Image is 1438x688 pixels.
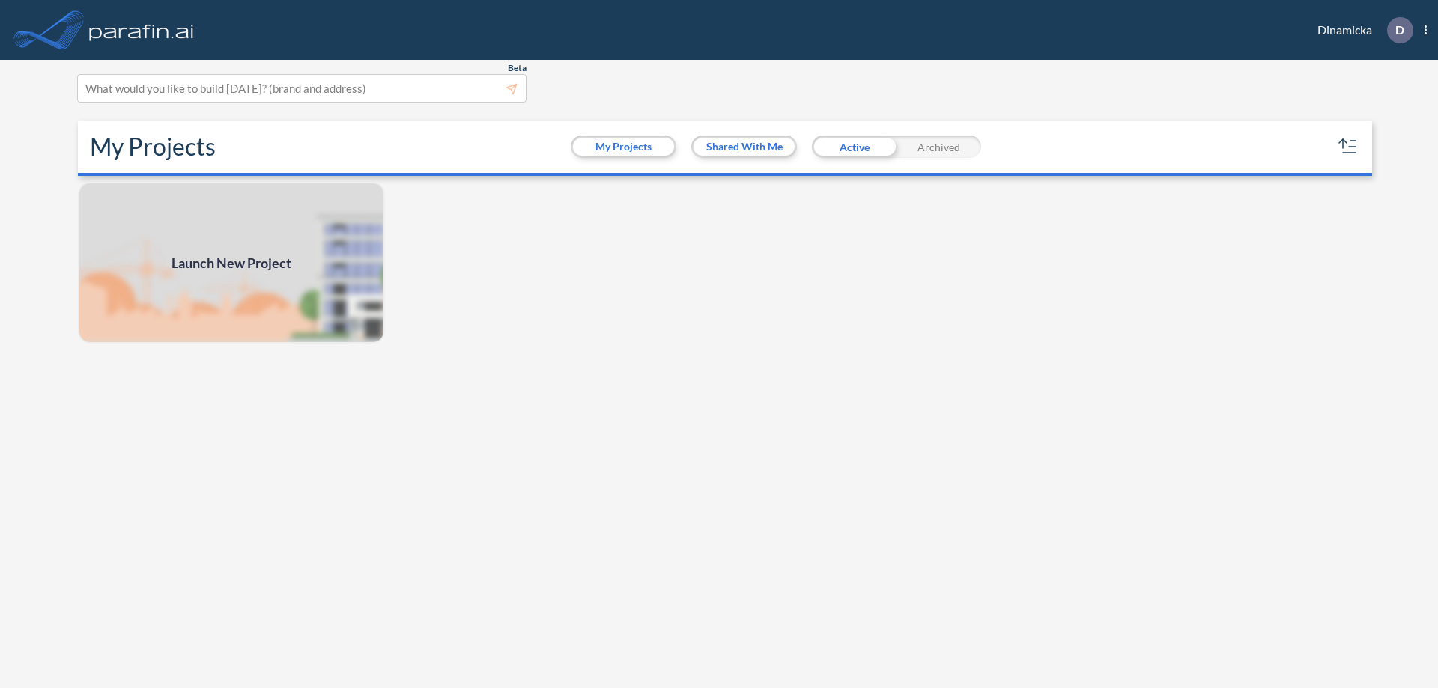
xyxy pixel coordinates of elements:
[1395,23,1404,37] p: D
[1336,135,1360,159] button: sort
[78,182,385,344] img: add
[897,136,981,158] div: Archived
[1295,17,1427,43] div: Dinamicka
[172,253,291,273] span: Launch New Project
[694,138,795,156] button: Shared With Me
[573,138,674,156] button: My Projects
[508,62,527,74] span: Beta
[78,182,385,344] a: Launch New Project
[90,133,216,161] h2: My Projects
[812,136,897,158] div: Active
[86,15,197,45] img: logo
